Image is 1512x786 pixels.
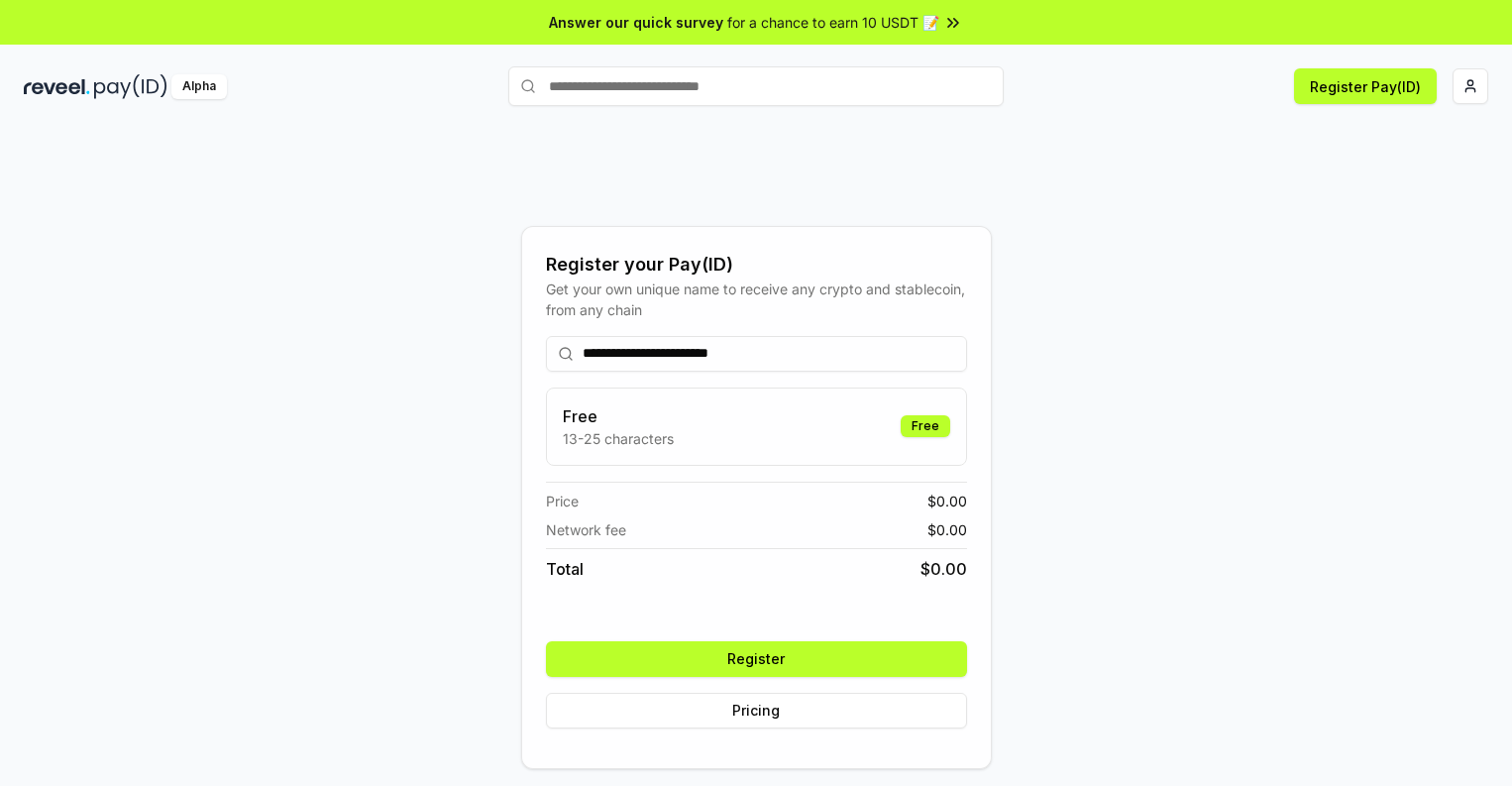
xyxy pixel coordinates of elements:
[546,519,626,540] span: Network fee
[546,641,967,677] button: Register
[901,415,950,437] div: Free
[1294,68,1437,104] button: Register Pay(ID)
[727,12,939,33] span: for a chance to earn 10 USDT 📝
[94,74,167,99] img: pay_id
[546,251,967,279] div: Register your Pay(ID)
[171,74,227,99] div: Alpha
[546,693,967,729] button: Pricing
[563,428,674,449] p: 13-25 characters
[546,491,579,511] span: Price
[927,519,967,540] span: $ 0.00
[920,557,967,581] span: $ 0.00
[24,74,90,99] img: reveel_dark
[549,12,723,33] span: Answer our quick survey
[927,491,967,511] span: $ 0.00
[563,404,674,428] h3: Free
[546,557,584,581] span: Total
[546,279,967,320] div: Get your own unique name to receive any crypto and stablecoin, from any chain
